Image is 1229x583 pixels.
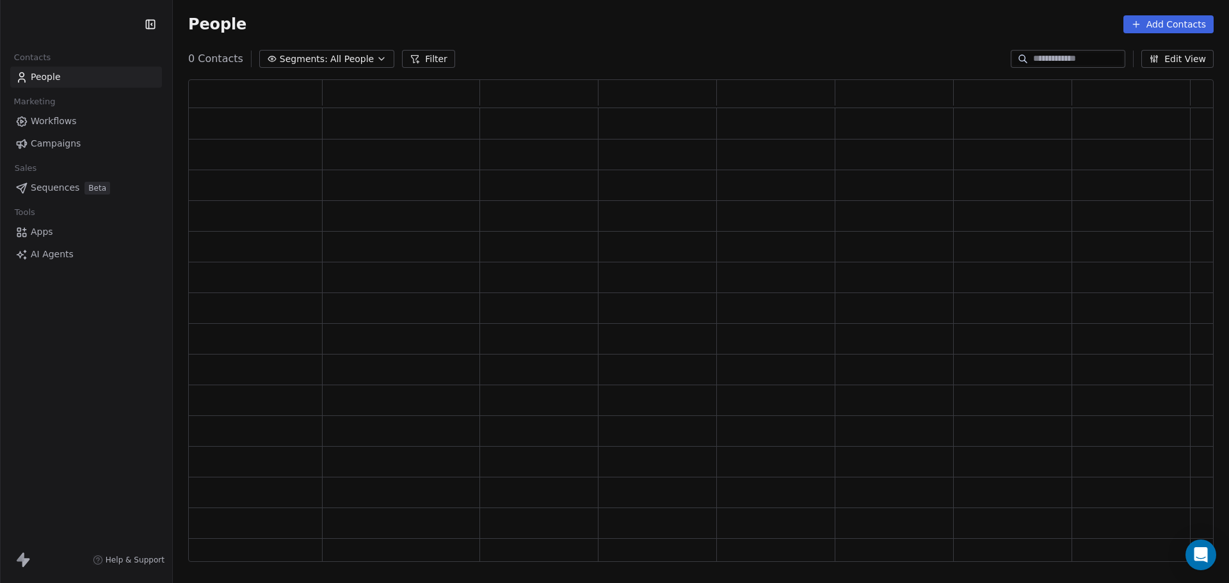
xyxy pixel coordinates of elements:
[10,67,162,88] a: People
[31,115,77,128] span: Workflows
[330,52,374,66] span: All People
[188,51,243,67] span: 0 Contacts
[9,203,40,222] span: Tools
[8,48,56,67] span: Contacts
[188,15,246,34] span: People
[1185,539,1216,570] div: Open Intercom Messenger
[280,52,328,66] span: Segments:
[10,133,162,154] a: Campaigns
[10,244,162,265] a: AI Agents
[1123,15,1214,33] button: Add Contacts
[84,182,110,195] span: Beta
[106,555,165,565] span: Help & Support
[402,50,455,68] button: Filter
[31,181,79,195] span: Sequences
[31,70,61,84] span: People
[31,137,81,150] span: Campaigns
[10,111,162,132] a: Workflows
[31,248,74,261] span: AI Agents
[10,221,162,243] a: Apps
[31,225,53,239] span: Apps
[9,159,42,178] span: Sales
[10,177,162,198] a: SequencesBeta
[1141,50,1214,68] button: Edit View
[93,555,165,565] a: Help & Support
[8,92,61,111] span: Marketing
